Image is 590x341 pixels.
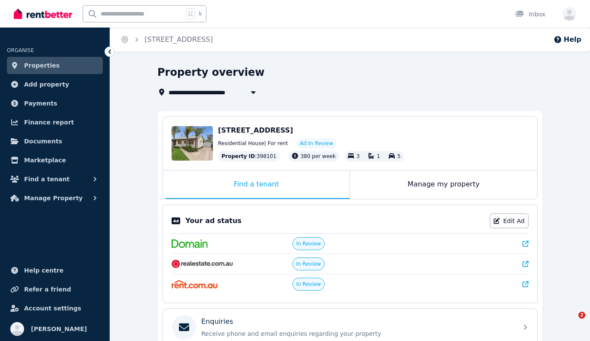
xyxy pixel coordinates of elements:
button: Find a tenant [7,170,103,188]
span: Manage Property [24,193,83,203]
p: Receive phone and email enquiries regarding your property [201,329,513,338]
span: Refer a friend [24,284,71,294]
a: Account settings [7,300,103,317]
a: Edit Ad [490,214,529,228]
a: Refer a friend [7,281,103,298]
a: Add property [7,76,103,93]
button: Manage Property [7,189,103,207]
span: Marketplace [24,155,66,165]
nav: Breadcrumb [110,28,223,52]
a: Properties [7,57,103,74]
span: k [199,10,202,17]
a: Payments [7,95,103,112]
span: Account settings [24,303,81,313]
span: 1 [377,153,380,159]
span: In Review [296,281,321,288]
span: Payments [24,98,57,108]
span: Ad: In Review [300,140,333,147]
div: Manage my property [350,170,537,199]
a: [STREET_ADDRESS] [144,35,213,43]
span: Properties [24,60,60,71]
span: [PERSON_NAME] [31,324,87,334]
a: Documents [7,133,103,150]
img: Rent.com.au [172,280,218,288]
button: Help [553,34,581,45]
a: Help centre [7,262,103,279]
div: Inbox [515,10,545,19]
span: Documents [24,136,62,146]
span: In Review [296,240,321,247]
p: Enquiries [201,316,233,327]
span: 380 per week [301,153,336,159]
span: ORGANISE [7,47,34,53]
p: Your ad status [185,216,241,226]
a: Marketplace [7,152,103,169]
span: 2 [578,312,585,319]
span: Find a tenant [24,174,70,184]
span: Add property [24,79,69,90]
img: Domain.com.au [172,239,208,248]
div: Find a tenant [163,170,350,199]
span: 3 [356,153,360,159]
span: 5 [397,153,401,159]
span: In Review [296,260,321,267]
img: RealEstate.com.au [172,260,233,268]
iframe: Intercom live chat [561,312,581,332]
div: : 398101 [218,151,280,161]
h1: Property overview [157,65,264,79]
a: Finance report [7,114,103,131]
span: [STREET_ADDRESS] [218,126,293,134]
span: Help centre [24,265,64,276]
span: Property ID [221,153,255,160]
span: Residential House | For rent [218,140,288,147]
img: RentBetter [14,7,72,20]
span: Finance report [24,117,74,127]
